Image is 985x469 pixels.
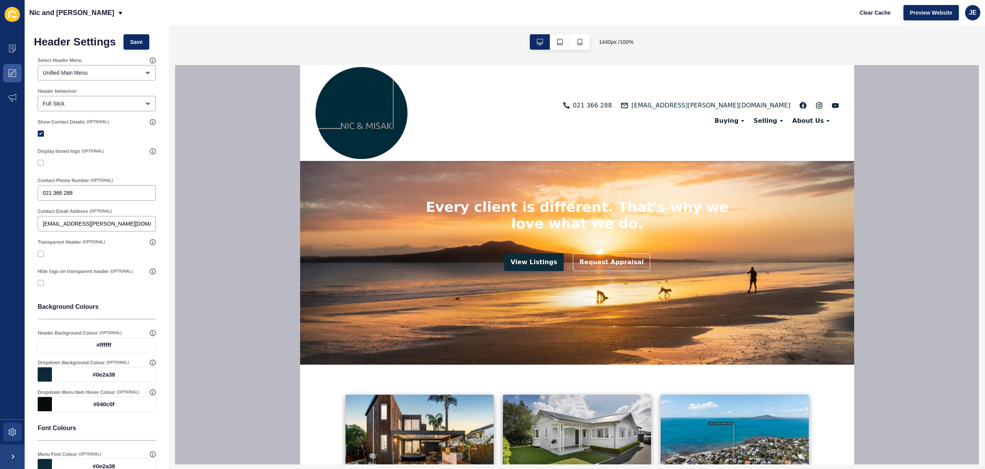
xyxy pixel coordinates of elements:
[516,37,523,44] a: instagram
[492,52,524,59] span: About Us
[52,367,156,382] div: #0e2a38
[38,389,115,395] label: Dropdown Menu Item Hover Colour
[410,52,449,60] div: Buying
[449,52,487,60] div: Selling
[331,36,490,45] span: [EMAIL_ADDRESS][PERSON_NAME][DOMAIN_NAME]
[532,37,539,44] a: youtube
[910,9,952,17] span: Preview Website
[321,37,490,44] a: [EMAIL_ADDRESS][PERSON_NAME][DOMAIN_NAME]
[38,330,98,336] label: Header Background Colour
[487,52,534,60] div: About Us
[203,330,351,413] img: Listing image
[453,52,477,59] span: Selling
[38,57,82,64] label: Select Header Menu
[38,451,77,457] label: Menu Font Colour
[38,298,156,316] p: Background Colours
[38,239,81,245] label: Transparent Header
[853,5,897,20] button: Clear Cache
[99,330,122,336] span: (OPTIONAL)
[38,119,85,125] label: Show Contact Details
[15,2,107,94] img: logo
[860,9,891,17] span: Clear Cache
[273,188,350,206] a: Request Appraisal
[29,3,114,22] p: Nic and [PERSON_NAME]
[361,330,509,413] img: Listing image
[124,34,149,50] button: Save
[38,419,156,437] p: Font Colours
[204,188,264,206] a: View Listings
[38,148,80,154] label: Display boxed logo
[38,360,105,366] label: Dropdown Background Colour
[52,338,156,352] div: #ffffff
[45,330,194,413] img: Listing image
[38,268,109,275] label: Hide logo on transparent header
[117,390,139,395] span: (OPTIONAL)
[79,452,101,457] span: (OPTIONAL)
[499,37,506,44] a: facebook
[903,5,959,20] button: Preview Website
[130,38,143,46] span: Save
[34,38,116,46] h1: Header Settings
[599,38,634,46] span: 1440 px / 100 %
[90,209,112,214] span: (OPTIONAL)
[38,88,77,94] label: Header behaviour
[110,269,133,274] span: (OPTIONAL)
[38,96,156,111] div: open menu
[107,360,129,365] span: (OPTIONAL)
[38,178,89,184] label: Contact Phone Number
[90,178,113,183] span: (OPTIONAL)
[38,65,156,80] div: open menu
[52,397,156,411] div: #040c0f
[87,119,109,125] span: (OPTIONAL)
[273,36,312,45] span: 021 366 288
[414,52,438,59] span: Buying
[116,134,437,167] h1: Every client is different. That's why we love what we do.
[83,240,105,245] span: (OPTIONAL)
[263,37,312,44] a: 021 366 288
[969,9,977,17] span: JE
[38,208,88,214] label: Contact Email Address
[82,149,104,154] span: (OPTIONAL)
